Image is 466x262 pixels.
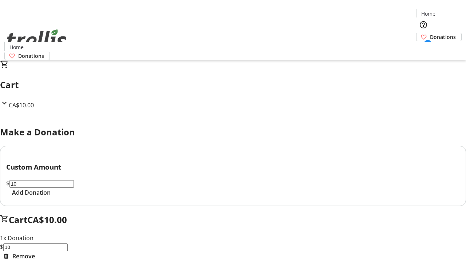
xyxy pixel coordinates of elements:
a: Donations [416,33,462,41]
span: CA$10.00 [9,101,34,109]
input: Donation Amount [3,243,68,251]
span: Donations [18,52,44,60]
img: Orient E2E Organization q9zma5UAMd's Logo [4,21,69,57]
span: CA$10.00 [27,214,67,226]
button: Add Donation [6,188,56,197]
button: Cart [416,41,431,56]
span: Add Donation [12,188,51,197]
a: Donations [4,52,50,60]
span: Donations [430,33,456,41]
span: Remove [12,252,35,261]
span: Home [421,10,435,17]
input: Donation Amount [9,180,74,188]
a: Home [5,43,28,51]
h3: Custom Amount [6,162,460,172]
span: $ [6,179,9,187]
button: Help [416,17,431,32]
a: Home [416,10,440,17]
span: Home [9,43,24,51]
